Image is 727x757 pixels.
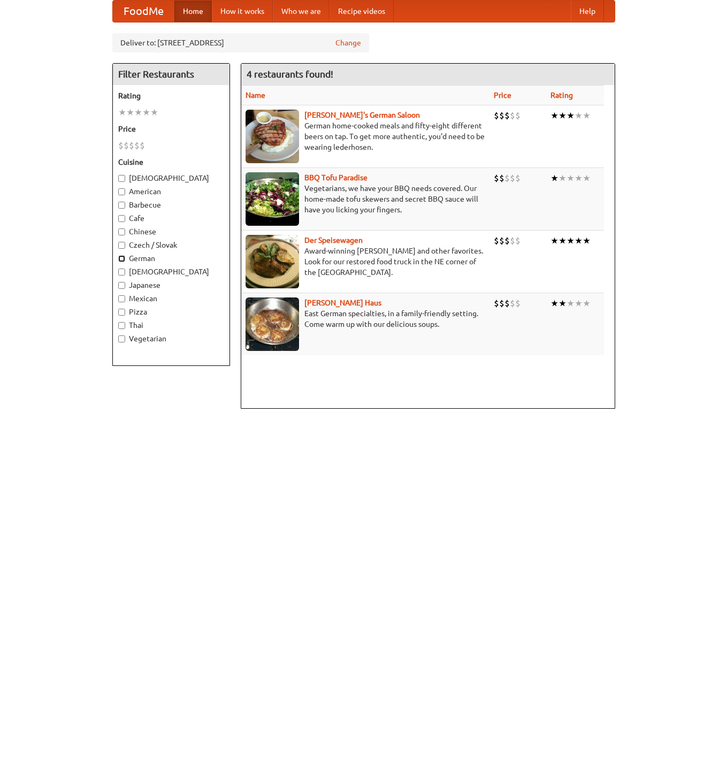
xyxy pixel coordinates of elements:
[550,172,558,184] li: ★
[118,202,125,209] input: Barbecue
[118,124,224,134] h5: Price
[118,186,224,197] label: American
[118,188,125,195] input: American
[494,110,499,121] li: $
[118,309,125,316] input: Pizza
[118,333,224,344] label: Vegetarian
[118,295,125,302] input: Mexican
[550,297,558,309] li: ★
[246,110,299,163] img: esthers.jpg
[504,235,510,247] li: $
[558,172,567,184] li: ★
[510,235,515,247] li: $
[246,91,265,100] a: Name
[118,335,125,342] input: Vegetarian
[118,226,224,237] label: Chinese
[494,91,511,100] a: Price
[494,297,499,309] li: $
[567,235,575,247] li: ★
[583,235,591,247] li: ★
[494,172,499,184] li: $
[140,140,145,151] li: $
[494,235,499,247] li: $
[118,253,224,264] label: German
[304,173,368,182] a: BBQ Tofu Paradise
[118,228,125,235] input: Chinese
[118,255,125,262] input: German
[330,1,394,22] a: Recipe videos
[335,37,361,48] a: Change
[113,64,229,85] h4: Filter Restaurants
[273,1,330,22] a: Who we are
[246,183,485,215] p: Vegetarians, we have your BBQ needs covered. Our home-made tofu skewers and secret BBQ sauce will...
[571,1,604,22] a: Help
[118,157,224,167] h5: Cuisine
[550,91,573,100] a: Rating
[118,307,224,317] label: Pizza
[504,110,510,121] li: $
[583,297,591,309] li: ★
[515,235,521,247] li: $
[510,110,515,121] li: $
[510,172,515,184] li: $
[113,1,174,22] a: FoodMe
[129,140,134,151] li: $
[246,120,485,152] p: German home-cooked meals and fifty-eight different beers on tap. To get more authentic, you'd nee...
[246,308,485,330] p: East German specialties, in a family-friendly setting. Come warm up with our delicious soups.
[118,293,224,304] label: Mexican
[510,297,515,309] li: $
[118,106,126,118] li: ★
[583,110,591,121] li: ★
[212,1,273,22] a: How it works
[550,235,558,247] li: ★
[575,172,583,184] li: ★
[583,172,591,184] li: ★
[558,235,567,247] li: ★
[558,110,567,121] li: ★
[304,299,381,307] a: [PERSON_NAME] Haus
[118,215,125,222] input: Cafe
[134,106,142,118] li: ★
[304,236,363,244] a: Der Speisewagen
[150,106,158,118] li: ★
[118,242,125,249] input: Czech / Slovak
[567,297,575,309] li: ★
[567,110,575,121] li: ★
[118,280,224,290] label: Japanese
[515,110,521,121] li: $
[124,140,129,151] li: $
[558,297,567,309] li: ★
[499,110,504,121] li: $
[575,110,583,121] li: ★
[118,322,125,329] input: Thai
[575,297,583,309] li: ★
[499,172,504,184] li: $
[118,213,224,224] label: Cafe
[134,140,140,151] li: $
[504,172,510,184] li: $
[118,200,224,210] label: Barbecue
[118,173,224,183] label: [DEMOGRAPHIC_DATA]
[550,110,558,121] li: ★
[118,175,125,182] input: [DEMOGRAPHIC_DATA]
[567,172,575,184] li: ★
[499,235,504,247] li: $
[112,33,369,52] div: Deliver to: [STREET_ADDRESS]
[142,106,150,118] li: ★
[118,266,224,277] label: [DEMOGRAPHIC_DATA]
[126,106,134,118] li: ★
[118,282,125,289] input: Japanese
[515,297,521,309] li: $
[118,240,224,250] label: Czech / Slovak
[246,246,485,278] p: Award-winning [PERSON_NAME] and other favorites. Look for our restored food truck in the NE corne...
[118,269,125,276] input: [DEMOGRAPHIC_DATA]
[499,297,504,309] li: $
[515,172,521,184] li: $
[575,235,583,247] li: ★
[504,297,510,309] li: $
[304,111,420,119] a: [PERSON_NAME]'s German Saloon
[118,320,224,331] label: Thai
